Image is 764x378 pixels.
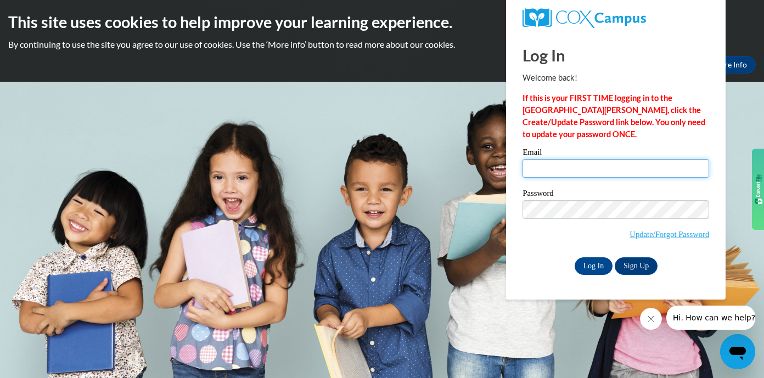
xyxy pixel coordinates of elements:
p: By continuing to use the site you agree to our use of cookies. Use the ‘More info’ button to read... [8,38,756,50]
a: Update/Forgot Password [630,230,709,239]
input: Log In [575,257,613,275]
a: Sign Up [615,257,658,275]
label: Email [523,148,709,159]
p: Welcome back! [523,72,709,84]
iframe: Button to launch messaging window [720,334,755,369]
img: COX Campus [523,8,645,28]
iframe: Close message [640,308,662,330]
a: More Info [704,56,756,74]
h1: Log In [523,44,709,66]
iframe: Message from company [666,306,755,330]
strong: If this is your FIRST TIME logging in to the [GEOGRAPHIC_DATA][PERSON_NAME], click the Create/Upd... [523,93,705,139]
a: COX Campus [523,8,709,28]
h2: This site uses cookies to help improve your learning experience. [8,11,756,33]
img: gdzwAHDJa65OwAAAABJRU5ErkJggg== [755,174,763,204]
label: Password [523,189,709,200]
